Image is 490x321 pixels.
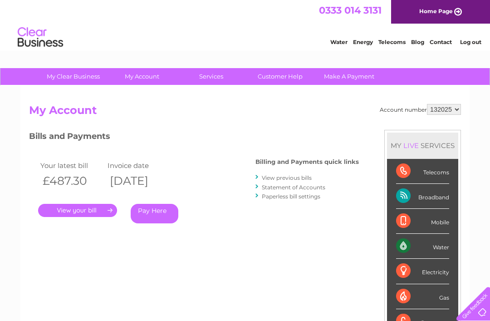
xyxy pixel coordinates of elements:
div: Mobile [396,209,449,234]
div: Electricity [396,259,449,284]
a: Telecoms [378,39,406,45]
a: Paperless bill settings [262,193,320,200]
a: Contact [430,39,452,45]
a: Water [330,39,348,45]
a: Statement of Accounts [262,184,325,191]
td: Your latest bill [38,159,105,172]
a: Make A Payment [312,68,387,85]
th: £487.30 [38,172,105,190]
div: Gas [396,284,449,309]
div: Water [396,234,449,259]
a: 0333 014 3131 [319,5,382,16]
th: [DATE] [105,172,172,190]
a: Pay Here [131,204,178,223]
div: MY SERVICES [387,133,458,158]
div: Account number [380,104,461,115]
a: Log out [460,39,481,45]
a: My Clear Business [36,68,111,85]
img: logo.png [17,24,64,51]
td: Invoice date [105,159,172,172]
h4: Billing and Payments quick links [255,158,359,165]
div: LIVE [402,141,421,150]
h2: My Account [29,104,461,121]
div: Telecoms [396,159,449,184]
a: . [38,204,117,217]
h3: Bills and Payments [29,130,359,146]
a: Customer Help [243,68,318,85]
div: Broadband [396,184,449,209]
a: View previous bills [262,174,312,181]
a: Blog [411,39,424,45]
div: Clear Business is a trading name of Verastar Limited (registered in [GEOGRAPHIC_DATA] No. 3667643... [31,5,460,44]
a: My Account [105,68,180,85]
a: Energy [353,39,373,45]
a: Services [174,68,249,85]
